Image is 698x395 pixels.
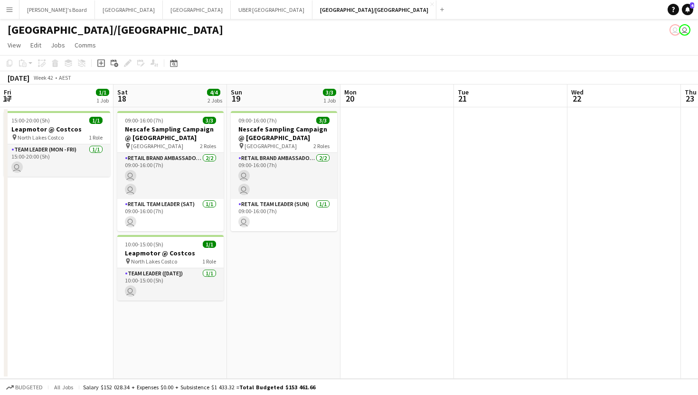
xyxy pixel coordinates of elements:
[5,382,44,393] button: Budgeted
[4,39,25,51] a: View
[52,384,75,391] span: All jobs
[4,125,110,133] h3: Leapmotor @ Costcos
[2,93,11,104] span: 17
[231,111,337,231] app-job-card: 09:00-16:00 (7h)3/3Nescafe Sampling Campaign @ [GEOGRAPHIC_DATA] [GEOGRAPHIC_DATA]2 RolesRETAIL B...
[163,0,231,19] button: [GEOGRAPHIC_DATA]
[239,384,315,391] span: Total Budgeted $153 461.66
[343,93,357,104] span: 20
[202,258,216,265] span: 1 Role
[83,384,315,391] div: Salary $152 028.34 + Expenses $0.00 + Subsistence $1 433.32 =
[31,74,55,81] span: Week 42
[125,117,163,124] span: 09:00-16:00 (7h)
[231,153,337,199] app-card-role: RETAIL Brand Ambassador ([DATE])2/209:00-16:00 (7h)
[231,199,337,231] app-card-role: RETAIL Team Leader (Sun)1/109:00-16:00 (7h)
[117,235,224,301] app-job-card: 10:00-15:00 (5h)1/1Leapmotor @ Costcos North Lakes Costco1 RoleTeam Leader ([DATE])1/110:00-15:00...
[51,41,65,49] span: Jobs
[8,23,223,37] h1: [GEOGRAPHIC_DATA]/[GEOGRAPHIC_DATA]
[18,134,64,141] span: North Lakes Costco
[323,89,336,96] span: 3/3
[208,97,222,104] div: 2 Jobs
[200,142,216,150] span: 2 Roles
[231,88,242,96] span: Sun
[238,117,277,124] span: 09:00-16:00 (7h)
[131,258,177,265] span: North Lakes Costco
[207,89,220,96] span: 4/4
[203,117,216,124] span: 3/3
[245,142,297,150] span: [GEOGRAPHIC_DATA]
[571,88,584,96] span: Wed
[30,41,41,49] span: Edit
[117,199,224,231] app-card-role: RETAIL Team Leader (Sat)1/109:00-16:00 (7h)
[685,88,697,96] span: Thu
[47,39,69,51] a: Jobs
[71,39,100,51] a: Comms
[96,89,109,96] span: 1/1
[96,97,109,104] div: 1 Job
[458,88,469,96] span: Tue
[682,4,693,15] a: 4
[131,142,183,150] span: [GEOGRAPHIC_DATA]
[8,73,29,83] div: [DATE]
[117,153,224,199] app-card-role: RETAIL Brand Ambassador ([DATE])2/209:00-16:00 (7h)
[11,117,50,124] span: 15:00-20:00 (5h)
[456,93,469,104] span: 21
[231,0,312,19] button: UBER [GEOGRAPHIC_DATA]
[670,24,681,36] app-user-avatar: Jenny Tu
[313,142,330,150] span: 2 Roles
[203,241,216,248] span: 1/1
[4,144,110,177] app-card-role: Team Leader (Mon - Fri)1/115:00-20:00 (5h)
[19,0,95,19] button: [PERSON_NAME]'s Board
[117,111,224,231] app-job-card: 09:00-16:00 (7h)3/3Nescafe Sampling Campaign @ [GEOGRAPHIC_DATA] [GEOGRAPHIC_DATA]2 RolesRETAIL B...
[344,88,357,96] span: Mon
[75,41,96,49] span: Comms
[570,93,584,104] span: 22
[679,24,690,36] app-user-avatar: Tennille Moore
[312,0,436,19] button: [GEOGRAPHIC_DATA]/[GEOGRAPHIC_DATA]
[4,88,11,96] span: Fri
[683,93,697,104] span: 23
[323,97,336,104] div: 1 Job
[690,2,694,9] span: 4
[231,125,337,142] h3: Nescafe Sampling Campaign @ [GEOGRAPHIC_DATA]
[117,268,224,301] app-card-role: Team Leader ([DATE])1/110:00-15:00 (5h)
[59,74,71,81] div: AEST
[116,93,128,104] span: 18
[27,39,45,51] a: Edit
[4,111,110,177] app-job-card: 15:00-20:00 (5h)1/1Leapmotor @ Costcos North Lakes Costco1 RoleTeam Leader (Mon - Fri)1/115:00-20...
[117,88,128,96] span: Sat
[117,249,224,257] h3: Leapmotor @ Costcos
[229,93,242,104] span: 19
[8,41,21,49] span: View
[15,384,43,391] span: Budgeted
[89,134,103,141] span: 1 Role
[89,117,103,124] span: 1/1
[95,0,163,19] button: [GEOGRAPHIC_DATA]
[125,241,163,248] span: 10:00-15:00 (5h)
[117,125,224,142] h3: Nescafe Sampling Campaign @ [GEOGRAPHIC_DATA]
[316,117,330,124] span: 3/3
